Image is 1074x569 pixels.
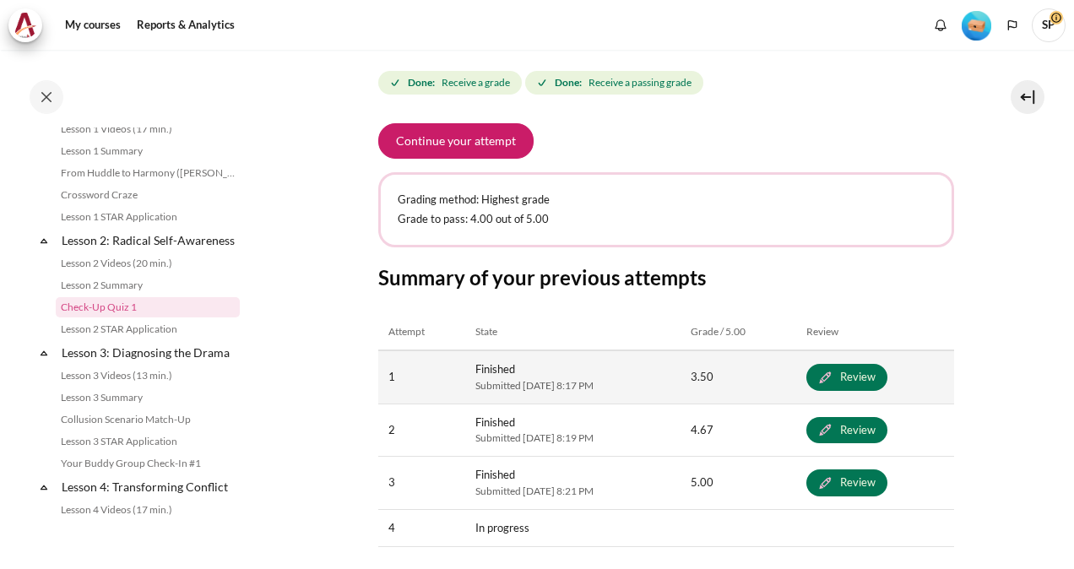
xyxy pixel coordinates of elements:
img: Level #1 [962,11,991,41]
a: Lesson 2 Videos (20 min.) [56,253,240,274]
td: Finished [465,457,680,510]
span: Collapse [35,479,52,496]
span: Receive a grade [442,75,510,90]
th: Grade / 5.00 [681,314,797,350]
button: Languages [1000,13,1025,38]
td: Finished [465,404,680,457]
span: Submitted [DATE] 8:21 PM [475,484,670,499]
a: Lesson 3 Summary [56,387,240,408]
a: Lesson 4: Transforming Conflict [59,475,240,498]
span: Collapse [35,232,52,249]
td: In progress [465,509,680,547]
a: Lesson 1 Summary [56,141,240,161]
a: Your Buddy Group Check-In #1 [56,453,240,474]
th: State [465,314,680,350]
span: Collapse [35,344,52,361]
a: Review [806,469,887,496]
span: Receive a passing grade [589,75,692,90]
span: SP [1032,8,1066,42]
a: Check-Up Quiz 1 [56,297,240,317]
a: Lesson 1 Videos (17 min.) [56,119,240,139]
img: Architeck [14,13,37,38]
a: Lesson 4 Videos (17 min.) [56,500,240,520]
div: Completion requirements for Check-Up Quiz 1 [378,68,707,98]
strong: Done: [408,75,435,90]
div: Level #1 [962,9,991,41]
td: 4 [378,509,466,547]
th: Attempt [378,314,466,350]
a: Review [806,364,887,391]
td: 5.00 [681,457,797,510]
td: 2 [378,404,466,457]
td: 4.67 [681,404,797,457]
div: Show notification window with no new notifications [928,13,953,38]
th: Review [796,314,953,350]
p: Grading method: Highest grade [398,192,935,209]
a: Lesson 2 STAR Application [56,319,240,339]
a: Architeck Architeck [8,8,51,42]
a: Review [806,417,887,444]
a: Lesson 2 Summary [56,275,240,295]
p: Grade to pass: 4.00 out of 5.00 [398,211,935,228]
a: My courses [59,8,127,42]
a: Lesson 1 STAR Application [56,207,240,227]
a: Crossword Craze [56,185,240,205]
td: Finished [465,350,680,404]
a: Lesson 3: Diagnosing the Drama [59,341,240,364]
h3: Summary of your previous attempts [378,264,954,290]
strong: Done: [555,75,582,90]
td: 1 [378,350,466,404]
a: Lesson 4 Summary [56,522,240,542]
a: Lesson 2: Radical Self-Awareness [59,229,240,252]
a: Collusion Scenario Match-Up [56,409,240,430]
button: Continue your attempt [378,123,534,159]
td: 3.50 [681,350,797,404]
span: Submitted [DATE] 8:19 PM [475,431,670,446]
a: Reports & Analytics [131,8,241,42]
a: Lesson 3 STAR Application [56,431,240,452]
a: Lesson 3 Videos (13 min.) [56,366,240,386]
a: Level #1 [955,9,998,41]
td: 3 [378,457,466,510]
a: From Huddle to Harmony ([PERSON_NAME]'s Story) [56,163,240,183]
span: Submitted [DATE] 8:17 PM [475,378,670,393]
a: User menu [1032,8,1066,42]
